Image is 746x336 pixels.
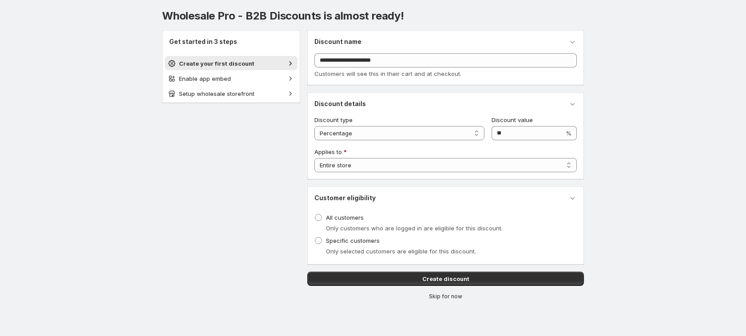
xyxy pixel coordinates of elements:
span: Applies to [314,148,342,155]
span: Enable app embed [179,75,231,82]
span: % [566,130,571,137]
h3: Customer eligibility [314,194,376,202]
span: Create your first discount [179,60,254,67]
span: Setup wholesale storefront [179,90,254,97]
h2: Get started in 3 steps [169,37,293,46]
span: Discount value [492,116,533,123]
span: Only customers who are logged in are eligible for this discount. [326,225,503,232]
button: Skip for now [304,291,587,302]
button: Create discount [307,272,584,286]
h3: Discount details [314,99,366,108]
span: Create discount [422,274,469,283]
span: Discount type [314,116,353,123]
span: Specific customers [326,237,380,244]
span: Only selected customers are eligible for this discount. [326,248,476,255]
span: Skip for now [429,293,462,300]
span: Customers will see this in their cart and at checkout. [314,70,461,77]
h3: Discount name [314,37,361,46]
span: All customers [326,214,364,221]
h1: Wholesale Pro - B2B Discounts is almost ready! [162,9,584,23]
